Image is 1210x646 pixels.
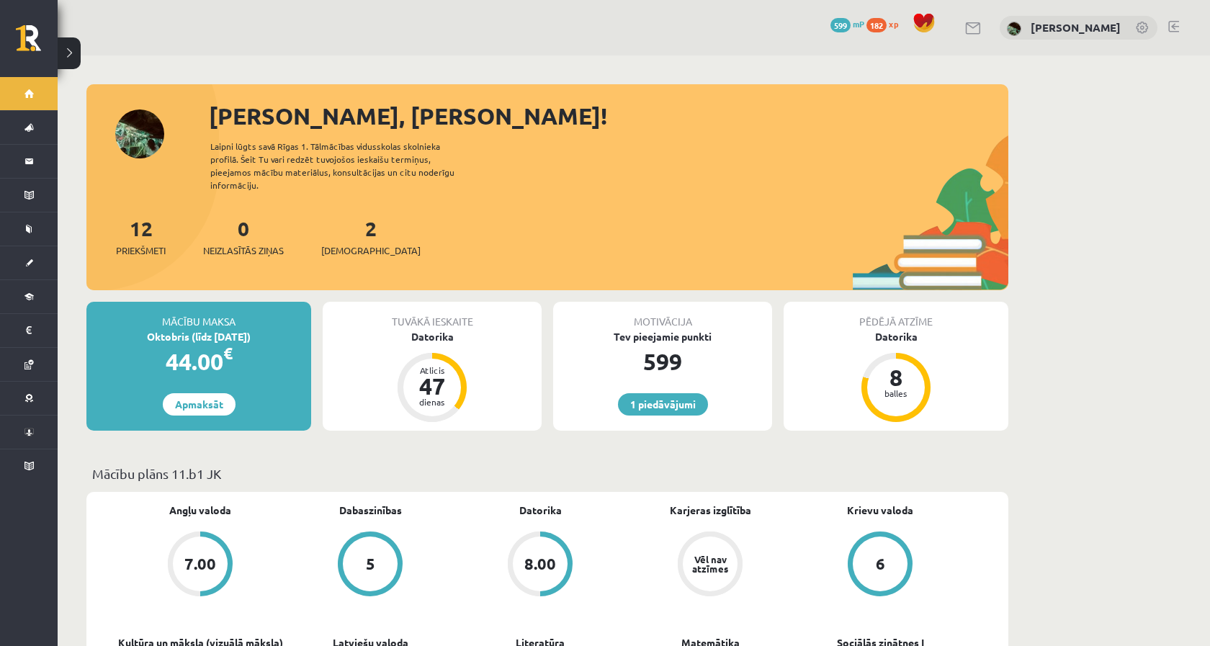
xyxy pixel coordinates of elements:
[411,374,454,398] div: 47
[92,464,1003,483] p: Mācību plāns 11.b1 JK
[847,503,913,518] a: Krievu valoda
[203,215,284,258] a: 0Neizlasītās ziņas
[553,302,772,329] div: Motivācija
[874,366,918,389] div: 8
[163,393,236,416] a: Apmaksāt
[16,25,58,61] a: Rīgas 1. Tālmācības vidusskola
[874,389,918,398] div: balles
[784,302,1008,329] div: Pēdējā atzīme
[321,243,421,258] span: [DEMOGRAPHIC_DATA]
[86,329,311,344] div: Oktobris (līdz [DATE])
[323,329,542,344] div: Datorika
[455,531,625,599] a: 8.00
[876,556,885,572] div: 6
[553,344,772,379] div: 599
[209,99,1008,133] div: [PERSON_NAME], [PERSON_NAME]!
[223,343,233,364] span: €
[210,140,480,192] div: Laipni lūgts savā Rīgas 1. Tālmācības vidusskolas skolnieka profilā. Šeit Tu vari redzēt tuvojošo...
[323,329,542,424] a: Datorika Atlicis 47 dienas
[524,556,556,572] div: 8.00
[830,18,864,30] a: 599 mP
[830,18,851,32] span: 599
[1031,20,1121,35] a: [PERSON_NAME]
[784,329,1008,344] div: Datorika
[285,531,455,599] a: 5
[866,18,887,32] span: 182
[519,503,562,518] a: Datorika
[116,215,166,258] a: 12Priekšmeti
[86,344,311,379] div: 44.00
[116,243,166,258] span: Priekšmeti
[784,329,1008,424] a: Datorika 8 balles
[670,503,751,518] a: Karjeras izglītība
[323,302,542,329] div: Tuvākā ieskaite
[618,393,708,416] a: 1 piedāvājumi
[853,18,864,30] span: mP
[553,329,772,344] div: Tev pieejamie punkti
[866,18,905,30] a: 182 xp
[411,398,454,406] div: dienas
[184,556,216,572] div: 7.00
[625,531,795,599] a: Vēl nav atzīmes
[795,531,965,599] a: 6
[366,556,375,572] div: 5
[339,503,402,518] a: Dabaszinības
[321,215,421,258] a: 2[DEMOGRAPHIC_DATA]
[86,302,311,329] div: Mācību maksa
[411,366,454,374] div: Atlicis
[1007,22,1021,36] img: Marta Cekula
[169,503,231,518] a: Angļu valoda
[690,555,730,573] div: Vēl nav atzīmes
[115,531,285,599] a: 7.00
[203,243,284,258] span: Neizlasītās ziņas
[889,18,898,30] span: xp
